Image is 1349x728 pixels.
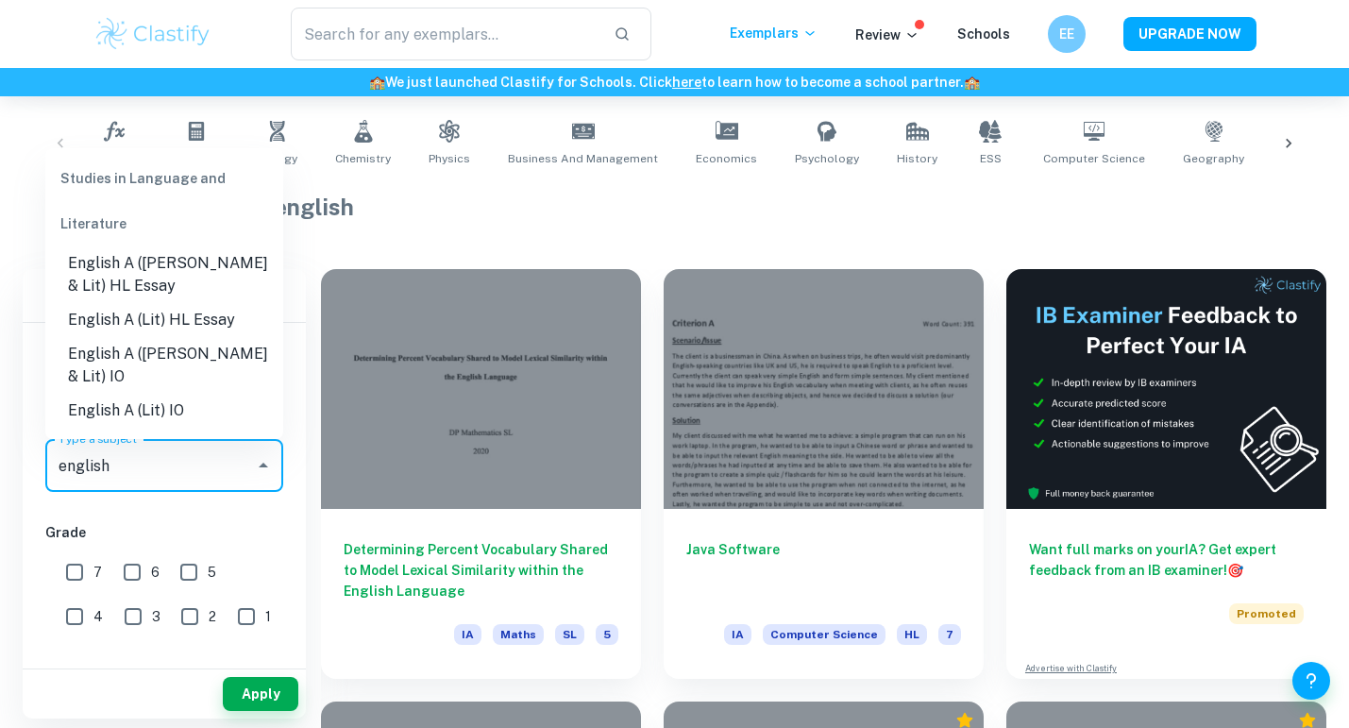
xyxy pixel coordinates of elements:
[1006,269,1326,679] a: Want full marks on yourIA? Get expert feedback from an IB examiner!PromotedAdvertise with Clastify
[897,150,937,167] span: History
[223,677,298,711] button: Apply
[672,75,701,90] a: here
[1043,150,1145,167] span: Computer Science
[1292,662,1330,700] button: Help and Feedback
[1055,24,1077,44] h6: EE
[4,72,1345,93] h6: We just launched Clastify for Schools. Click to learn how to become a school partner.
[957,26,1010,42] a: Schools
[93,15,213,53] img: Clastify logo
[596,624,618,645] span: 5
[274,194,354,220] span: english
[724,624,751,645] span: IA
[1229,603,1304,624] span: Promoted
[321,269,641,679] a: Determining Percent Vocabulary Shared to Model Lexical Similarity within the English LanguageIAMa...
[344,539,618,601] h6: Determining Percent Vocabulary Shared to Model Lexical Similarity within the English Language
[555,624,584,645] span: SL
[980,150,1002,167] span: ESS
[250,452,277,479] button: Close
[265,606,271,627] span: 1
[45,246,283,303] li: English A ([PERSON_NAME] & Lit) HL Essay
[763,624,885,645] span: Computer Science
[1048,15,1086,53] button: EE
[1123,17,1256,51] button: UPGRADE NOW
[151,562,160,583] span: 6
[664,269,984,679] a: Java SoftwareIAComputer ScienceHL7
[1227,563,1243,578] span: 🎯
[696,150,757,167] span: Economics
[88,190,1261,224] h1: All IAs related to:
[209,606,216,627] span: 2
[45,394,283,428] li: English A (Lit) IO
[45,303,283,337] li: English A (Lit) HL Essay
[795,150,859,167] span: Psychology
[855,25,919,45] p: Review
[429,150,470,167] span: Physics
[938,624,961,645] span: 7
[45,428,283,473] div: Language Acquisition
[45,522,283,543] h6: Grade
[964,75,980,90] span: 🏫
[897,624,927,645] span: HL
[493,624,544,645] span: Maths
[454,624,481,645] span: IA
[1025,662,1117,675] a: Advertise with Clastify
[369,75,385,90] span: 🏫
[93,562,102,583] span: 7
[1006,269,1326,509] img: Thumbnail
[23,269,306,322] h6: Filter exemplars
[1183,150,1244,167] span: Geography
[152,606,160,627] span: 3
[686,539,961,601] h6: Java Software
[1029,539,1304,581] h6: Want full marks on your IA ? Get expert feedback from an IB examiner!
[730,23,818,43] p: Exemplars
[508,150,658,167] span: Business and Management
[291,8,599,60] input: Search for any exemplars...
[45,337,283,394] li: English A ([PERSON_NAME] & Lit) IO
[335,150,391,167] span: Chemistry
[93,606,103,627] span: 4
[45,658,283,679] h6: Level
[45,156,283,246] div: Studies in Language and Literature
[208,562,216,583] span: 5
